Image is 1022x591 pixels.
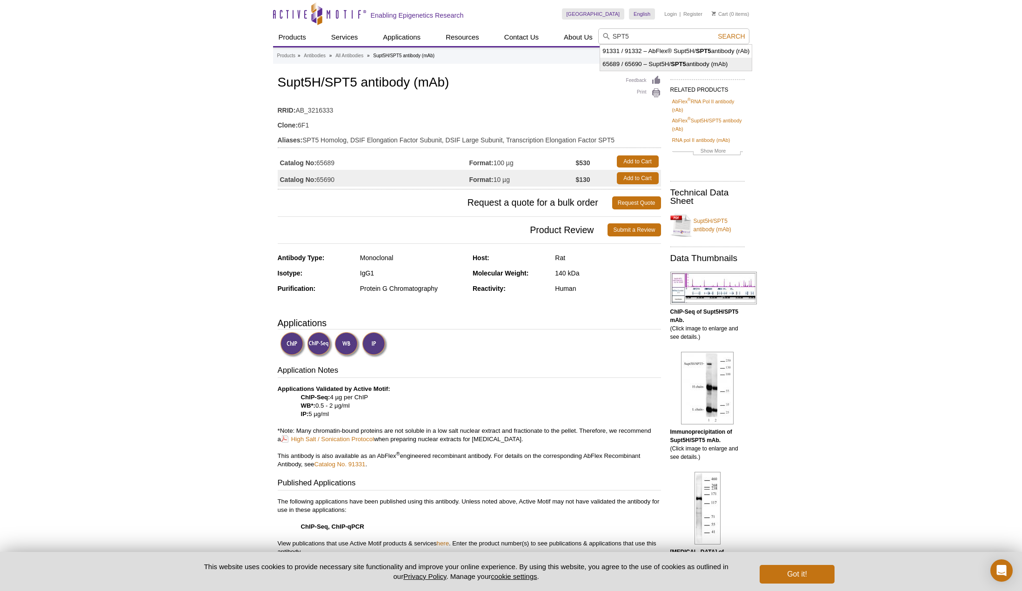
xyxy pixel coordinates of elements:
[491,572,537,580] button: cookie settings
[672,136,730,144] a: RNA pol II antibody (mAb)
[326,28,364,46] a: Services
[670,549,724,564] b: [MEDICAL_DATA] of Supt5H/SPT5 mAb.
[278,385,390,392] b: Applications Validated by Active Motif:
[367,53,370,58] li: »
[473,254,489,262] strong: Host:
[304,52,326,60] a: Antibodies
[617,155,659,168] a: Add to Cart
[670,79,745,96] h2: RELATED PRODUCTS
[990,559,1013,582] div: Open Intercom Messenger
[688,97,691,102] sup: ®
[362,332,387,357] img: Immunoprecipitation Validated
[277,52,295,60] a: Products
[600,45,752,58] li: 91331 / 91332 – AbFlex® Supt5H/ antibody (rAb)
[278,316,661,330] h3: Applications
[334,332,360,357] img: Western Blot Validated
[718,33,745,40] span: Search
[278,75,661,91] h1: Supt5H/SPT5 antibody (mAb)
[278,121,298,129] strong: Clone:
[188,562,745,581] p: This website uses cookies to provide necessary site functionality and improve your online experie...
[696,47,711,54] strong: SPT5
[670,429,732,443] b: Immunoprecipitation of Supt5H/SPT5 mAb.
[278,365,661,378] h3: Application Notes
[307,332,333,357] img: ChIP-Seq Validated
[600,58,752,71] li: 65689 / 65690 – Supt5H/ antibody (mAb)
[280,332,306,357] img: ChIP Validated
[373,53,434,58] li: Supt5H/SPT5 antibody (mAb)
[360,254,466,262] div: Monoclonal
[278,115,661,130] td: 6F1
[396,450,400,456] sup: ®
[670,548,745,581] p: (Click image to enlarge and see details.)
[301,523,364,530] strong: ChIP-Seq, ChIP-qPCR
[695,472,721,544] img: Supt5H/SPT5 antibody (mAb) tested by Western blot.
[670,272,757,304] img: Supt5H/SPT5 antibody (mAb) tested by ChIP-Seq.
[575,175,590,184] strong: $130
[499,28,544,46] a: Contact Us
[672,147,743,157] a: Show More
[598,28,749,44] input: Keyword, Cat. No.
[278,101,661,115] td: AB_3216333
[555,269,661,277] div: 140 kDa
[672,97,743,114] a: AbFlex®RNA Pol II antibody (rAb)
[329,53,332,58] li: »
[680,8,681,20] li: |
[473,285,506,292] strong: Reactivity:
[712,11,728,17] a: Cart
[712,8,749,20] li: (0 items)
[377,28,426,46] a: Applications
[670,309,739,323] b: ChIP-Seq of Supt5H/SPT5 mAb.
[278,269,303,277] strong: Isotype:
[469,175,494,184] strong: Format:
[278,196,612,209] span: Request a quote for a bulk order
[469,159,494,167] strong: Format:
[575,159,590,167] strong: $530
[612,196,661,209] a: Request Quote
[440,28,485,46] a: Resources
[278,170,469,187] td: 65690
[715,32,748,40] button: Search
[278,153,469,170] td: 65689
[671,60,686,67] strong: SPT5
[473,269,528,277] strong: Molecular Weight:
[278,223,608,236] span: Product Review
[314,461,365,468] a: Catalog No. 91331
[683,11,702,17] a: Register
[670,428,745,461] p: (Click image to enlarge and see details.)
[670,308,745,341] p: (Click image to enlarge and see details.)
[469,170,576,187] td: 10 µg
[760,565,834,584] button: Got it!
[273,28,312,46] a: Products
[681,352,734,424] img: Supt5H/SPT5 antibody (mAb) tested by immunoprecipitation.
[301,410,309,417] strong: IP:
[298,53,301,58] li: »
[558,28,598,46] a: About Us
[371,11,464,20] h2: Enabling Epigenetics Research
[278,497,661,556] p: The following applications have been published using this antibody. Unless noted above, Active Mo...
[626,75,661,86] a: Feedback
[555,254,661,262] div: Rat
[278,106,296,114] strong: RRID:
[360,284,466,293] div: Protein G Chromatography
[469,153,576,170] td: 100 µg
[360,269,466,277] div: IgG1
[712,11,716,16] img: Your Cart
[403,572,446,580] a: Privacy Policy
[280,175,317,184] strong: Catalog No:
[562,8,625,20] a: [GEOGRAPHIC_DATA]
[688,117,691,121] sup: ®
[280,159,317,167] strong: Catalog No:
[335,52,363,60] a: All Antibodies
[281,435,374,443] a: High Salt / Sonication Protocol
[555,284,661,293] div: Human
[278,130,661,145] td: SPT5 Homolog, DSIF Elongation Factor Subunit, DSIF Large Subunit, Transcription Elongation Factor...
[672,116,743,133] a: AbFlex®Supt5H/SPT5 antibody (rAb)
[278,254,325,262] strong: Antibody Type:
[670,188,745,205] h2: Technical Data Sheet
[608,223,661,236] a: Submit a Review
[670,254,745,262] h2: Data Thumbnails
[301,394,330,401] strong: ChIP-Seq:
[626,88,661,98] a: Print
[664,11,677,17] a: Login
[437,540,449,547] a: here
